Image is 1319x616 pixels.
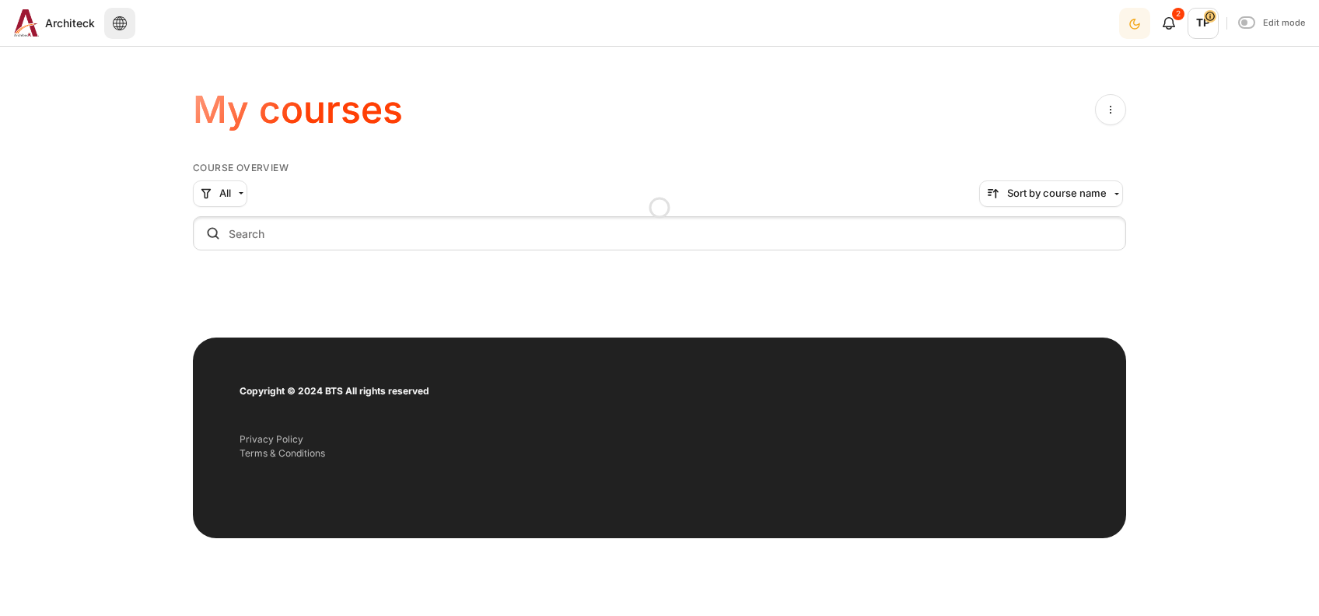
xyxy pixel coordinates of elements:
[240,447,325,459] a: Terms & Conditions
[104,8,135,39] button: Languages
[1121,7,1149,39] div: Dark Mode
[193,86,403,134] h1: My courses
[14,9,39,37] img: Architeck
[1007,186,1107,201] span: Sort by course name
[8,9,95,37] a: Architeck Architeck
[219,186,231,201] span: All
[45,15,95,31] span: Architeck
[1188,8,1219,39] span: TP
[193,216,1126,250] input: Search
[1153,8,1184,39] div: Show notification window with 2 new notifications
[240,385,429,397] strong: Copyright © 2024 BTS All rights reserved
[240,433,303,445] a: Privacy Policy
[1119,8,1150,39] button: Light Mode Dark Mode
[193,162,1126,174] h5: Course overview
[1172,8,1184,20] div: 2
[193,180,1126,254] div: Course overview controls
[1188,8,1219,39] a: User menu
[979,180,1123,207] button: Sorting drop-down menu
[193,180,247,207] button: Grouping drop-down menu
